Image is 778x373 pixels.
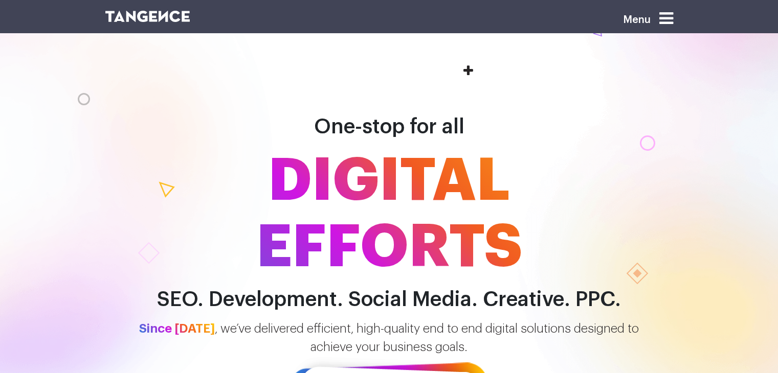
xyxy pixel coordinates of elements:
span: One-stop for all [314,116,464,137]
img: logo SVG [105,11,190,22]
h2: SEO. Development. Social Media. Creative. PPC. [98,288,681,311]
span: DIGITAL EFFORTS [98,148,681,281]
span: Since [DATE] [139,322,215,335]
p: , we’ve delivered efficient, high-quality end to end digital solutions designed to achieve your b... [98,319,681,356]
